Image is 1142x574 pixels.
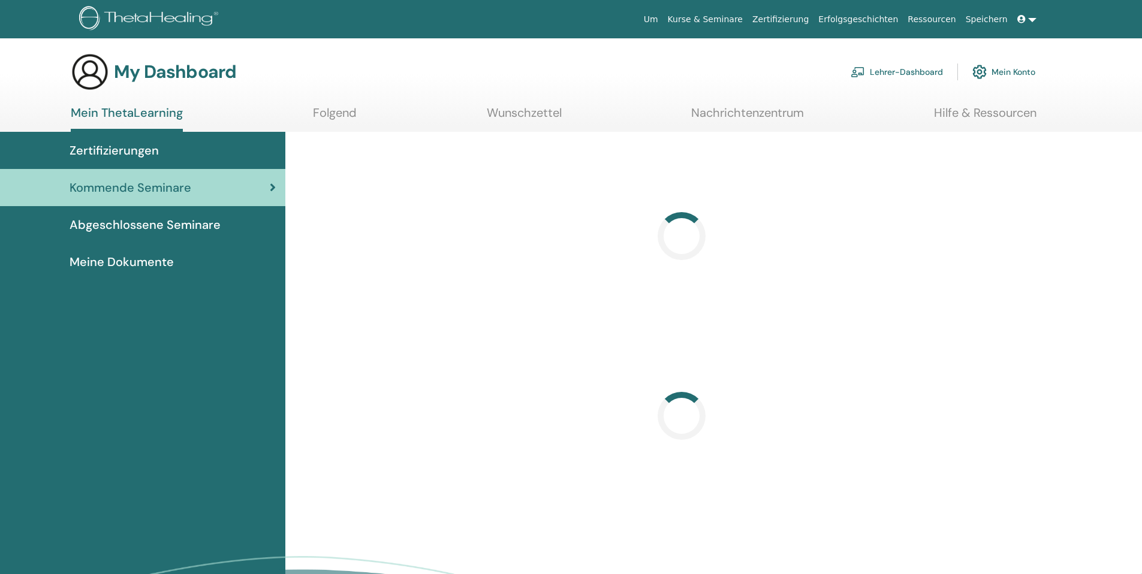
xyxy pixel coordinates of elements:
img: chalkboard-teacher.svg [851,67,865,77]
a: Erfolgsgeschichten [813,8,903,31]
a: Wunschzettel [487,105,562,129]
span: Zertifizierungen [70,141,159,159]
a: Nachrichtenzentrum [691,105,804,129]
a: Mein ThetaLearning [71,105,183,132]
span: Abgeschlossene Seminare [70,216,221,234]
a: Zertifizierung [748,8,813,31]
span: Meine Dokumente [70,253,174,271]
span: Kommende Seminare [70,179,191,197]
img: generic-user-icon.jpg [71,53,109,91]
h3: My Dashboard [114,61,236,83]
img: cog.svg [972,62,987,82]
a: Hilfe & Ressourcen [934,105,1036,129]
a: Um [639,8,663,31]
a: Lehrer-Dashboard [851,59,943,85]
img: logo.png [79,6,222,33]
a: Folgend [313,105,357,129]
a: Mein Konto [972,59,1035,85]
a: Ressourcen [903,8,960,31]
a: Speichern [961,8,1013,31]
a: Kurse & Seminare [663,8,748,31]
